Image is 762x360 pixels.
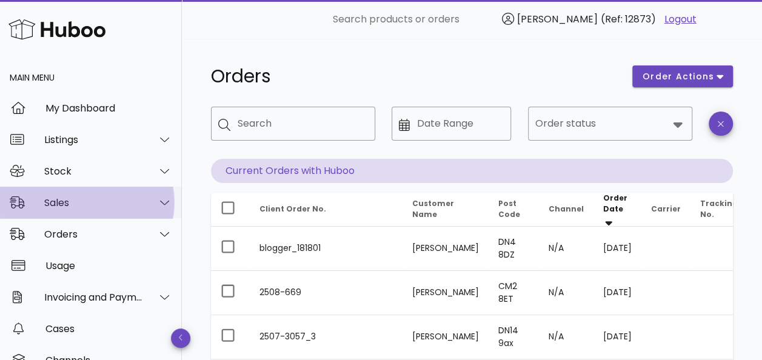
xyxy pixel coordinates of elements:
td: [DATE] [593,315,641,359]
td: [PERSON_NAME] [403,271,489,315]
th: Client Order No. [250,193,403,227]
td: [DATE] [593,271,641,315]
td: N/A [539,271,593,315]
td: N/A [539,315,593,359]
div: Usage [45,260,172,272]
div: Invoicing and Payments [44,292,143,303]
div: Sales [44,197,143,208]
img: Huboo Logo [8,16,105,42]
span: Carrier [651,204,681,214]
td: DN14 9ax [489,315,539,359]
th: Tracking No. [690,193,747,227]
td: 2508-669 [250,271,403,315]
span: Order Date [603,193,627,214]
th: Carrier [641,193,690,227]
td: [DATE] [593,227,641,271]
td: blogger_181801 [250,227,403,271]
span: Client Order No. [259,204,326,214]
td: [PERSON_NAME] [403,227,489,271]
span: (Ref: 12873) [601,12,656,26]
h1: Orders [211,65,618,87]
td: DN4 8DZ [489,227,539,271]
td: CM2 8ET [489,271,539,315]
p: Current Orders with Huboo [211,159,733,183]
th: Post Code [489,193,539,227]
div: Listings [44,134,143,145]
a: Logout [664,12,697,27]
th: Order Date: Sorted descending. Activate to remove sorting. [593,193,641,227]
span: [PERSON_NAME] [517,12,598,26]
span: Customer Name [412,198,454,219]
span: Post Code [498,198,520,219]
span: Channel [549,204,584,214]
div: My Dashboard [45,102,172,114]
div: Cases [45,323,172,335]
td: 2507-3057_3 [250,315,403,359]
div: Orders [44,228,143,240]
button: order actions [632,65,733,87]
td: N/A [539,227,593,271]
div: Order status [528,107,692,141]
span: Tracking No. [700,198,738,219]
span: order actions [642,70,715,83]
th: Channel [539,193,593,227]
div: Stock [44,165,143,177]
th: Customer Name [403,193,489,227]
td: [PERSON_NAME] [403,315,489,359]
